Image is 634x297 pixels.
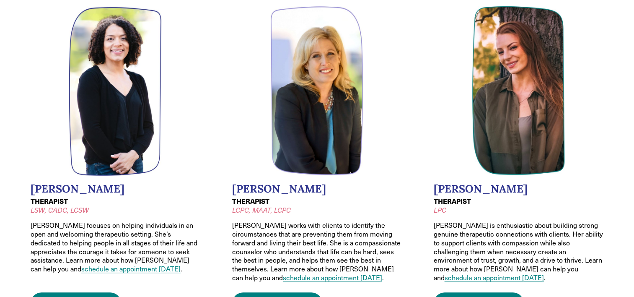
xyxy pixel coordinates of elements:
a: schedule an appointment [DATE] [283,273,382,282]
a: schedule an appointment [DATE] [445,273,544,282]
img: Headshot of Caroline Egbers, LCPC [270,6,364,175]
strong: THERAPIST [232,196,269,206]
img: Headshot of Hannah Anderson [472,6,565,175]
img: Headshot of Lauren Mason, LSW, CADC, LCSW. Lauren is a therapist at Ivy Lane Counseling. [69,6,162,175]
h2: [PERSON_NAME] [434,182,603,195]
h2: [PERSON_NAME] [31,182,200,195]
strong: THERAPIST [434,196,471,206]
em: LPC [434,206,446,214]
h2: [PERSON_NAME] [232,182,402,195]
em: LCPC, MAAT, LCPC [232,206,291,214]
p: [PERSON_NAME] is enthusiastic about building strong genuine therapeutic connections with clients.... [434,221,603,282]
p: [PERSON_NAME] works with clients to identify the circumstances that are preventing them from movi... [232,221,402,282]
a: schedule an appointment [DATE] [81,264,181,273]
em: LSW, CADC, LCSW [31,206,89,214]
strong: THERAPIST [31,196,68,206]
p: [PERSON_NAME] focuses on helping individuals in an open and welcoming therapeutic setting. She’s ... [31,221,200,274]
